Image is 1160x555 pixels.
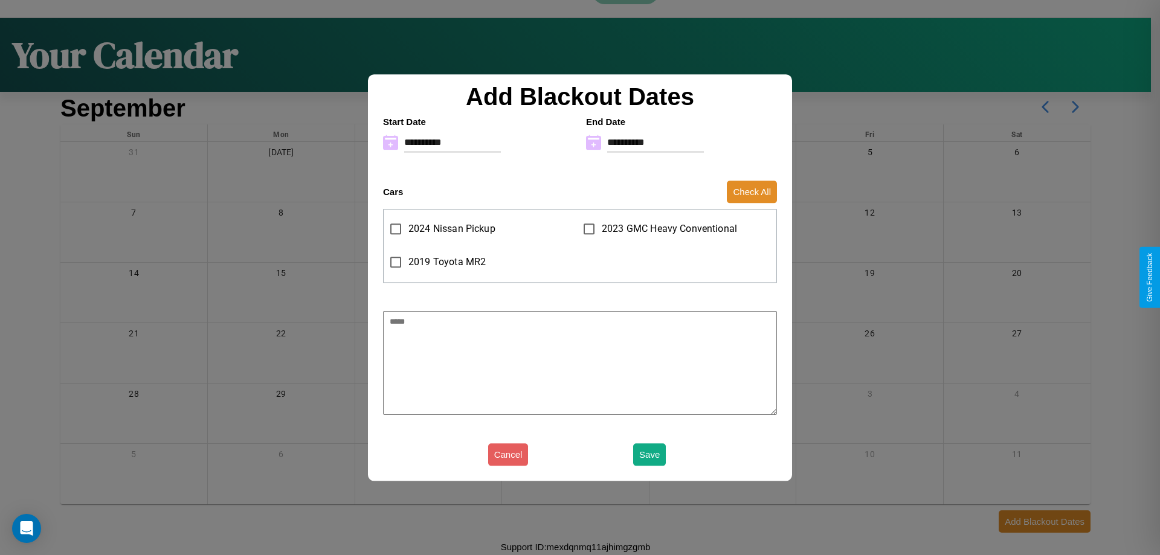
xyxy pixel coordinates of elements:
[383,187,403,197] h4: Cars
[408,222,495,236] span: 2024 Nissan Pickup
[488,443,529,466] button: Cancel
[377,83,783,111] h2: Add Blackout Dates
[12,514,41,543] div: Open Intercom Messenger
[633,443,666,466] button: Save
[602,222,737,236] span: 2023 GMC Heavy Conventional
[383,117,574,127] h4: Start Date
[727,181,777,203] button: Check All
[586,117,777,127] h4: End Date
[1145,253,1154,302] div: Give Feedback
[408,255,486,269] span: 2019 Toyota MR2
